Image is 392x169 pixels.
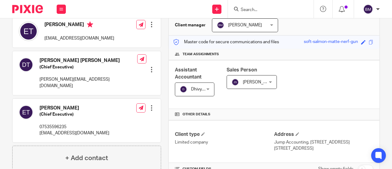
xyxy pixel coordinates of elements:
[175,131,274,138] h4: Client type
[19,57,33,72] img: svg%3E
[183,52,219,57] span: Team assignments
[232,79,239,86] img: svg%3E
[40,130,109,136] p: [EMAIL_ADDRESS][DOMAIN_NAME]
[175,22,206,28] h3: Client manager
[12,5,43,13] img: Pixie
[363,4,373,14] img: svg%3E
[40,64,137,70] h5: (Chief Executive)
[240,7,295,13] input: Search
[228,23,262,27] span: [PERSON_NAME]
[183,112,210,117] span: Other details
[40,76,137,89] p: [PERSON_NAME][EMAIL_ADDRESS][DOMAIN_NAME]
[40,105,109,111] h4: [PERSON_NAME]
[87,21,93,28] i: Primary
[173,39,279,45] p: Master code for secure communications and files
[217,21,224,29] img: svg%3E
[44,21,114,29] h4: [PERSON_NAME]
[40,124,109,130] p: 07535596235
[175,139,274,145] p: Limited company
[274,139,373,145] p: Jump Accounting, [STREET_ADDRESS]
[44,35,114,41] p: [EMAIL_ADDRESS][DOMAIN_NAME]
[175,67,202,79] span: Assistant Accountant
[19,21,38,41] img: svg%3E
[274,131,373,138] h4: Address
[243,80,277,84] span: [PERSON_NAME]
[274,145,373,152] p: [STREET_ADDRESS]
[180,86,187,93] img: svg%3E
[304,39,358,46] div: soft-salmon-matte-nerf-gun
[227,67,257,72] span: Sales Person
[40,111,109,117] h5: (Chief Executive)
[40,57,137,64] h4: [PERSON_NAME] [PERSON_NAME]
[191,87,211,91] span: Dhivya S T
[19,105,33,120] img: svg%3E
[65,153,108,163] h4: + Add contact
